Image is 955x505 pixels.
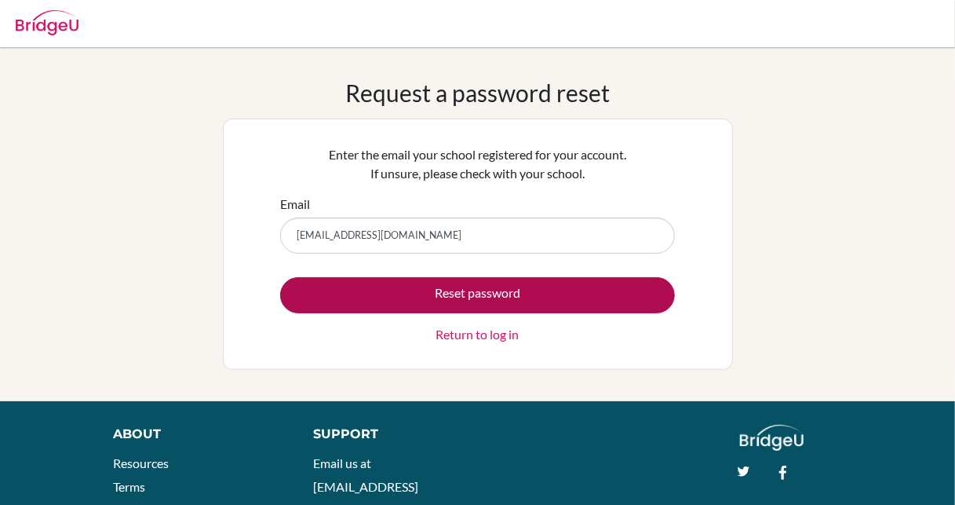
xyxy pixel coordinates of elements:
[280,195,310,214] label: Email
[436,325,519,344] a: Return to log in
[740,425,804,451] img: logo_white@2x-f4f0deed5e89b7ecb1c2cc34c3e3d731f90f0f143d5ea2071677605dd97b5244.png
[113,456,169,470] a: Resources
[280,277,675,313] button: Reset password
[113,479,145,494] a: Terms
[16,10,78,35] img: Bridge-U
[345,79,610,107] h1: Request a password reset
[113,425,278,444] div: About
[313,425,463,444] div: Support
[280,145,675,183] p: Enter the email your school registered for your account. If unsure, please check with your school.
